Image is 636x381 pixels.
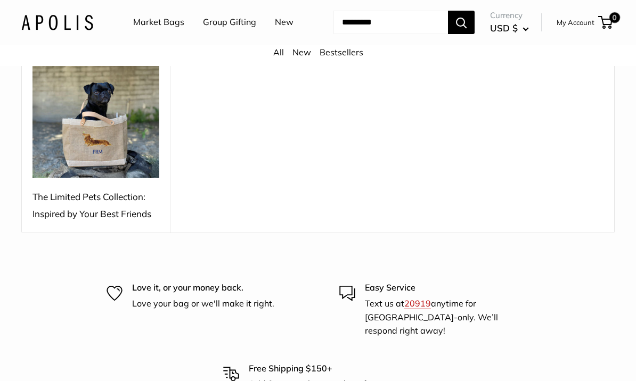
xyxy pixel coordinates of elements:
[273,47,284,57] a: All
[490,22,518,34] span: USD $
[333,11,448,34] input: Search...
[203,14,256,30] a: Group Gifting
[490,20,529,37] button: USD $
[599,16,613,29] a: 0
[557,16,594,29] a: My Account
[21,14,93,30] img: Apolis
[448,11,475,34] button: Search
[320,47,363,57] a: Bestsellers
[132,297,274,311] p: Love your bag or we'll make it right.
[404,298,431,309] a: 20919
[32,18,159,178] img: The Limited Pets Collection: Inspired by Your Best Friends
[132,281,274,295] p: Love it, or your money back.
[365,281,529,295] p: Easy Service
[609,12,620,23] span: 0
[275,14,293,30] a: New
[490,8,529,23] span: Currency
[32,188,159,222] div: The Limited Pets Collection: Inspired by Your Best Friends
[292,47,311,57] a: New
[133,14,184,30] a: Market Bags
[365,297,529,338] p: Text us at anytime for [GEOGRAPHIC_DATA]-only. We’ll respond right away!
[249,362,413,376] p: Free Shipping $150+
